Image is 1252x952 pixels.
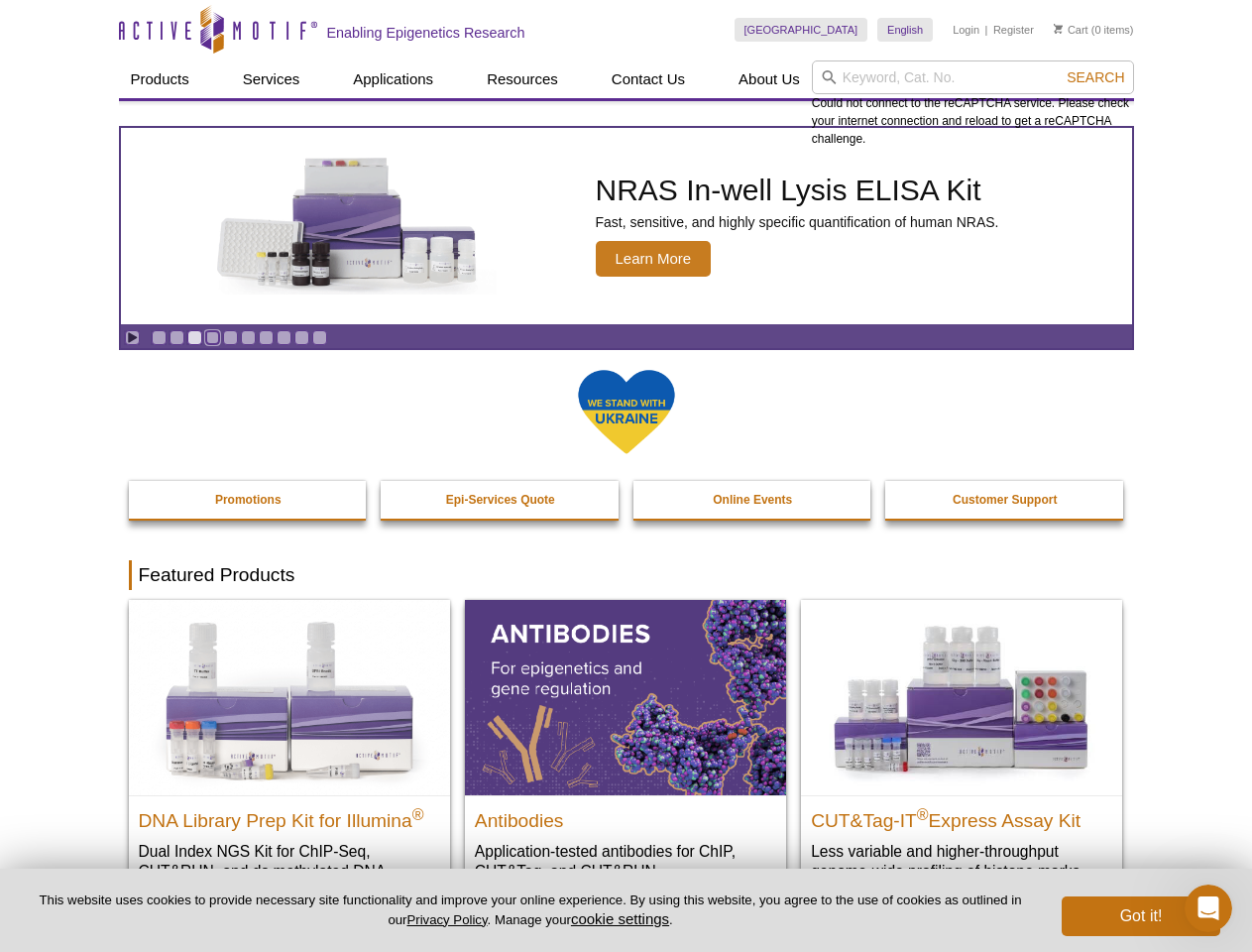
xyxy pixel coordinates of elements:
[341,60,445,98] a: Applications
[223,330,238,345] a: Go to slide 5
[1061,68,1130,86] button: Search
[812,60,1134,148] div: Could not connect to the reCAPTCHA service. Please check your internet connection and reload to g...
[129,560,1124,590] h2: Featured Products
[294,330,309,345] a: Go to slide 9
[811,801,1112,831] h2: CUT&Tag-IT Express Assay Kit
[1062,896,1220,936] button: Got it!
[152,330,167,345] a: Go to slide 1
[596,213,999,231] p: Fast, sensitive, and highly specific quantification of human NRAS.
[119,60,201,98] a: Products
[812,60,1134,94] input: Keyword, Cat. No.
[1054,23,1088,37] a: Cart
[406,912,487,927] a: Privacy Policy
[199,158,497,295] img: NRAS In-well Lysis ELISA Kit
[596,176,999,205] h2: NRAS In-well Lysis ELISA Kit
[312,330,327,345] a: Go to slide 10
[475,841,776,882] p: Application-tested antibodies for ChIP, CUT&Tag, and CUT&RUN.
[475,801,776,831] h2: Antibodies
[446,493,555,507] strong: Epi-Services Quote
[801,600,1122,794] img: CUT&Tag-IT® Express Assay Kit
[571,910,669,927] button: cookie settings
[32,892,1029,929] p: This website uses cookies to provide necessary site functionality and improve your online experie...
[811,841,1112,882] p: Less variable and higher-throughput genome-wide profiling of histone marks​.
[985,18,988,42] li: |
[727,60,812,98] a: About Us
[577,368,676,456] img: We Stand With Ukraine
[1185,885,1232,932] iframe: Intercom live chat
[993,23,1034,37] a: Register
[170,330,184,345] a: Go to slide 2
[412,805,424,822] sup: ®
[953,23,979,37] a: Login
[187,330,202,345] a: Go to slide 3
[877,18,933,42] a: English
[231,60,312,98] a: Services
[129,600,450,794] img: DNA Library Prep Kit for Illumina
[1054,24,1063,34] img: Your Cart
[596,241,712,277] span: Learn More
[475,60,570,98] a: Resources
[327,24,525,42] h2: Enabling Epigenetics Research
[129,600,450,920] a: DNA Library Prep Kit for Illumina DNA Library Prep Kit for Illumina® Dual Index NGS Kit for ChIP-...
[139,801,440,831] h2: DNA Library Prep Kit for Illumina
[1067,69,1124,85] span: Search
[215,493,282,507] strong: Promotions
[465,600,786,794] img: All Antibodies
[465,600,786,900] a: All Antibodies Antibodies Application-tested antibodies for ChIP, CUT&Tag, and CUT&RUN.
[953,493,1057,507] strong: Customer Support
[129,481,369,519] a: Promotions
[735,18,868,42] a: [GEOGRAPHIC_DATA]
[1054,18,1134,42] li: (0 items)
[277,330,291,345] a: Go to slide 8
[121,128,1132,324] article: NRAS In-well Lysis ELISA Kit
[801,600,1122,900] a: CUT&Tag-IT® Express Assay Kit CUT&Tag-IT®Express Assay Kit Less variable and higher-throughput ge...
[633,481,873,519] a: Online Events
[600,60,697,98] a: Contact Us
[241,330,256,345] a: Go to slide 6
[139,841,440,901] p: Dual Index NGS Kit for ChIP-Seq, CUT&RUN, and ds methylated DNA assays.
[713,493,792,507] strong: Online Events
[125,330,140,345] a: Toggle autoplay
[885,481,1125,519] a: Customer Support
[381,481,621,519] a: Epi-Services Quote
[205,330,220,345] a: Go to slide 4
[121,128,1132,324] a: NRAS In-well Lysis ELISA Kit NRAS In-well Lysis ELISA Kit Fast, sensitive, and highly specific qu...
[259,330,274,345] a: Go to slide 7
[917,805,929,822] sup: ®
